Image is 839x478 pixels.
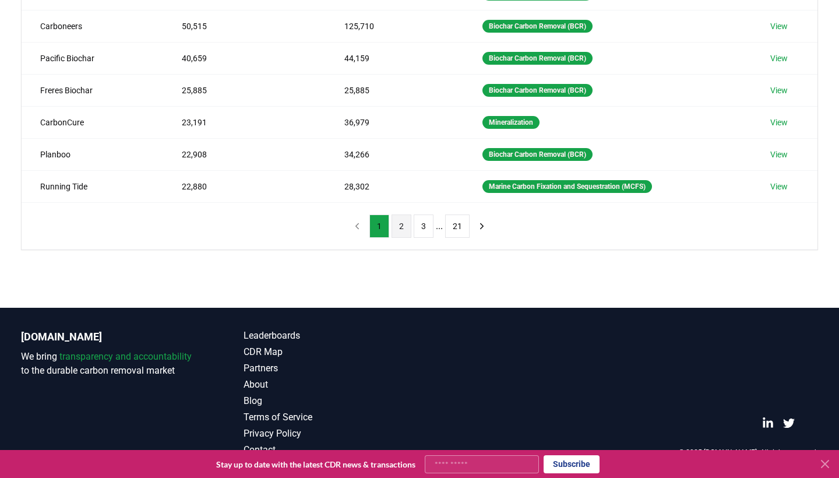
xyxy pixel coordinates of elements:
[22,138,163,170] td: Planboo
[482,84,593,97] div: Biochar Carbon Removal (BCR)
[326,74,464,106] td: 25,885
[482,180,652,193] div: Marine Carbon Fixation and Sequestration (MCFS)
[679,448,818,457] p: © 2025 [DOMAIN_NAME]. All rights reserved.
[482,116,540,129] div: Mineralization
[369,215,389,238] button: 1
[482,20,593,33] div: Biochar Carbon Removal (BCR)
[770,181,788,192] a: View
[22,42,163,74] td: Pacific Biochar
[244,394,419,408] a: Blog
[414,215,433,238] button: 3
[392,215,411,238] button: 2
[22,106,163,138] td: CarbonCure
[22,10,163,42] td: Carboneers
[59,351,192,362] span: transparency and accountability
[244,345,419,359] a: CDR Map
[22,74,163,106] td: Freres Biochar
[482,148,593,161] div: Biochar Carbon Removal (BCR)
[244,427,419,441] a: Privacy Policy
[163,106,326,138] td: 23,191
[244,443,419,457] a: Contact
[22,170,163,202] td: Running Tide
[21,350,197,378] p: We bring to the durable carbon removal market
[244,378,419,392] a: About
[21,329,197,345] p: [DOMAIN_NAME]
[244,329,419,343] a: Leaderboards
[472,215,492,238] button: next page
[326,170,464,202] td: 28,302
[436,219,443,233] li: ...
[783,417,795,429] a: Twitter
[770,149,788,160] a: View
[770,117,788,128] a: View
[482,52,593,65] div: Biochar Carbon Removal (BCR)
[445,215,470,238] button: 21
[326,138,464,170] td: 34,266
[163,138,326,170] td: 22,908
[762,417,774,429] a: LinkedIn
[163,74,326,106] td: 25,885
[163,42,326,74] td: 40,659
[244,410,419,424] a: Terms of Service
[770,20,788,32] a: View
[326,10,464,42] td: 125,710
[163,170,326,202] td: 22,880
[326,106,464,138] td: 36,979
[770,52,788,64] a: View
[326,42,464,74] td: 44,159
[244,361,419,375] a: Partners
[770,85,788,96] a: View
[163,10,326,42] td: 50,515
